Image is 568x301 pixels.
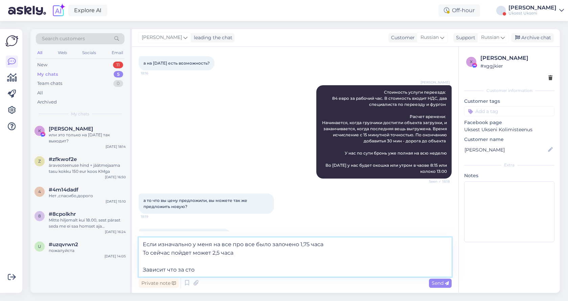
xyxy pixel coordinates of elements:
span: Стоимость услуги переезда: 84 евро за рабочий час. В стоимость входит НДС, два специалиста по пер... [322,90,448,174]
div: [DATE] 15:10 [106,199,126,204]
div: Archive chat [511,33,554,42]
span: u [38,244,41,249]
div: Uksest Ukseni [508,10,556,16]
div: Private note [139,279,179,288]
span: Search customers [42,35,85,42]
input: Add a tag [464,106,554,116]
p: Notes [464,172,554,179]
div: Нет ,спасибо,дорого [49,193,126,199]
p: Uksest Ukseni Kolimisteenus [464,126,554,133]
div: 5 [114,71,123,78]
div: All [36,48,44,57]
span: My chats [71,111,89,117]
div: [PERSON_NAME] [508,5,556,10]
span: z [38,159,41,164]
div: [DATE] 16:50 [105,175,126,180]
div: [DATE] 18:14 [106,144,126,149]
div: Customer information [464,88,554,94]
span: а на [DATE] есть возможность? [143,61,210,66]
span: [PERSON_NAME] [421,80,450,85]
div: Socials [81,48,97,57]
span: Send [432,280,449,286]
div: # xggjkier [480,62,552,70]
span: Kirill Sevtsenko [49,126,93,132]
div: Mitte hiljemalt kui 18.00, sest pärast seda me ei saa homset aja garanteerida [49,217,126,229]
span: 8 [38,213,41,218]
input: Add name [464,146,547,154]
div: Customer [388,34,415,41]
div: All [37,90,43,96]
a: [PERSON_NAME]Uksest Ukseni [508,5,564,16]
span: Russian [421,34,439,41]
span: Russian [481,34,499,41]
span: #4m14dadf [49,187,78,193]
span: x [470,59,473,64]
img: explore-ai [51,3,66,18]
div: My chats [37,71,58,78]
div: New [37,62,47,68]
span: Seen ✓ 18:18 [424,179,450,184]
div: или это только на [DATE] так выходит? [49,132,126,144]
div: Archived [37,99,57,106]
div: äraveoteenuse hind + jäätmejaama tasu kokku 150 eur koos KMga [49,162,126,175]
span: #8cpolkhr [49,211,76,217]
span: K [38,128,41,133]
img: Askly Logo [5,34,18,47]
div: Team chats [37,80,62,87]
span: [PERSON_NAME] [142,34,182,41]
span: 18:19 [141,214,166,219]
p: Customer name [464,136,554,143]
textarea: Если изначально у меня на все про все было залочено 1,75 часа То сейчас пойдет может 2,5 часа Зав... [139,237,452,277]
div: [DATE] 16:24 [105,229,126,234]
span: #uzqvrwn2 [49,241,78,248]
span: а то что вы цену предложили, вы можете так же предложить новую? [143,198,248,209]
div: [PERSON_NAME] [480,54,552,62]
p: Customer tags [464,98,554,105]
div: Support [453,34,475,41]
div: 11 [113,62,123,68]
div: [DATE] 14:05 [105,254,126,259]
div: Email [110,48,124,57]
div: пожалуйста [49,248,126,254]
span: 4 [38,189,41,194]
a: Explore AI [68,5,107,16]
span: 18:16 [141,71,166,76]
span: #zfkwof2e [49,156,77,162]
div: 0 [113,80,123,87]
p: Facebook page [464,119,554,126]
div: Web [56,48,68,57]
div: leading the chat [191,34,232,41]
div: Off-hour [438,4,480,17]
div: Extra [464,162,554,168]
